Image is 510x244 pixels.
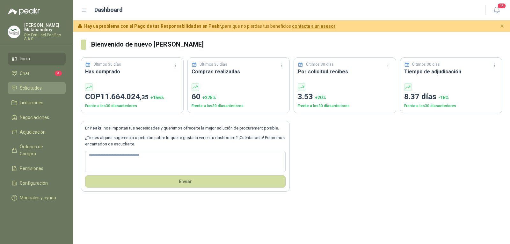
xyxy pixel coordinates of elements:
p: En , nos importan tus necesidades y queremos ofrecerte la mejor solución de procurement posible. [85,125,286,131]
p: Frente a los 30 días anteriores [85,103,179,109]
span: Remisiones [20,165,43,172]
h1: Dashboard [94,5,123,14]
p: Frente a los 30 días anteriores [404,103,499,109]
span: 3 [55,71,62,76]
h3: Compras realizadas [192,68,286,76]
a: Remisiones [8,162,66,174]
span: -16 % [438,95,449,100]
span: ,35 [140,93,149,101]
span: Manuales y ayuda [20,194,56,201]
b: Peakr [90,126,102,130]
span: + 156 % [150,95,164,100]
span: Licitaciones [20,99,43,106]
a: Inicio [8,53,66,65]
p: Frente a los 30 días anteriores [192,103,286,109]
span: 11.664.024 [100,92,149,101]
a: Negociaciones [8,111,66,123]
span: Configuración [20,180,48,187]
span: para que no pierdas tus beneficios [84,23,336,30]
p: 3.53 [298,91,392,103]
span: 18 [497,3,506,9]
a: Configuración [8,177,66,189]
span: Negociaciones [20,114,49,121]
p: [PERSON_NAME] Matabanchoy [24,23,66,32]
span: Inicio [20,55,30,62]
button: 18 [491,4,502,16]
span: + 20 % [315,95,326,100]
p: ¿Tienes alguna sugerencia o petición sobre lo que te gustaría ver en tu dashboard? ¡Cuéntanoslo! ... [85,135,286,148]
h3: Bienvenido de nuevo [PERSON_NAME] [91,40,502,49]
b: Hay un problema con el Pago de tus Responsabilidades en Peakr, [84,24,222,29]
a: Adjudicación [8,126,66,138]
span: Adjudicación [20,129,46,136]
p: Últimos 30 días [412,62,440,68]
a: Manuales y ayuda [8,192,66,204]
h3: Has comprado [85,68,179,76]
p: Frente a los 30 días anteriores [298,103,392,109]
button: Envíar [85,175,286,188]
p: Últimos 30 días [93,62,121,68]
p: Rio Fertil del Pacífico S.A.S. [24,33,66,41]
span: + 275 % [202,95,216,100]
span: Chat [20,70,29,77]
span: Solicitudes [20,85,42,92]
img: Logo peakr [8,8,40,15]
h3: Tiempo de adjudicación [404,68,499,76]
p: COP [85,91,179,103]
p: Últimos 30 días [306,62,334,68]
a: contacta a un asesor [292,24,336,29]
p: 60 [192,91,286,103]
img: Company Logo [8,26,20,38]
h3: Por solicitud recibes [298,68,392,76]
a: Chat3 [8,67,66,79]
a: Órdenes de Compra [8,141,66,160]
button: Cerrar [498,22,506,30]
span: Órdenes de Compra [20,143,60,157]
a: Licitaciones [8,97,66,109]
p: 8.37 días [404,91,499,103]
a: Solicitudes [8,82,66,94]
p: Últimos 30 días [200,62,227,68]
